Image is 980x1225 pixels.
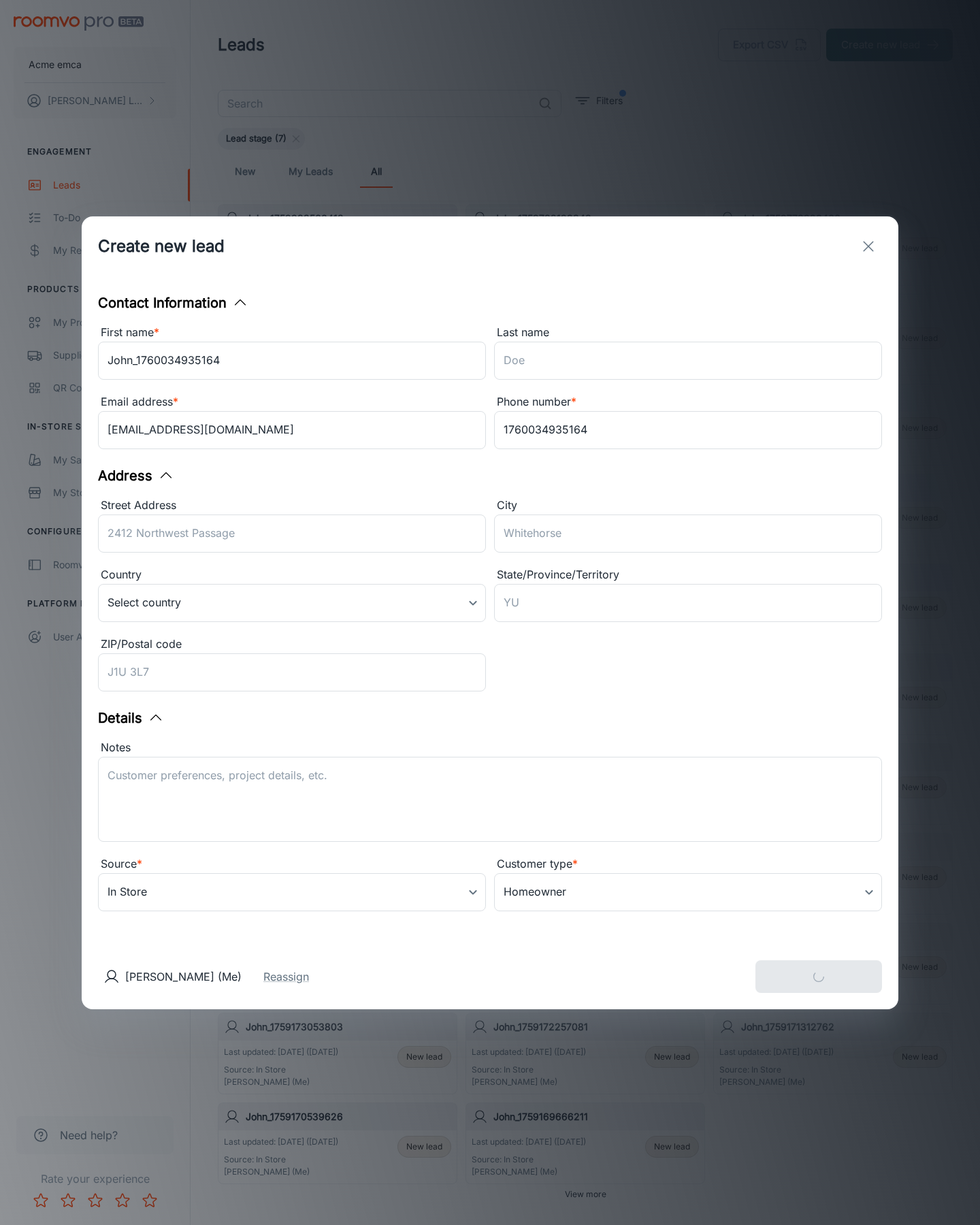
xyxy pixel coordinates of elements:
[98,411,486,449] input: myname@example.com
[98,324,486,342] div: First name
[494,566,882,584] div: State/Province/Territory
[494,584,882,622] input: YU
[98,653,486,691] input: J1U 3L7
[98,584,486,622] div: Select country
[98,739,882,757] div: Notes
[263,968,309,985] button: Reassign
[125,968,242,985] p: [PERSON_NAME] (Me)
[98,393,486,411] div: Email address
[494,324,882,342] div: Last name
[494,855,882,873] div: Customer type
[98,566,486,584] div: Country
[98,636,486,653] div: ZIP/Postal code
[855,233,882,260] button: exit
[494,873,882,911] div: Homeowner
[98,342,486,380] input: John
[494,393,882,411] div: Phone number
[98,465,174,486] button: Address
[98,514,486,553] input: 2412 Northwest Passage
[98,873,486,911] div: In Store
[494,497,882,514] div: City
[98,855,486,873] div: Source
[494,514,882,553] input: Whitehorse
[98,708,164,728] button: Details
[98,234,225,259] h1: Create new lead
[494,411,882,449] input: +1 439-123-4567
[98,497,486,514] div: Street Address
[494,342,882,380] input: Doe
[98,293,248,313] button: Contact Information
